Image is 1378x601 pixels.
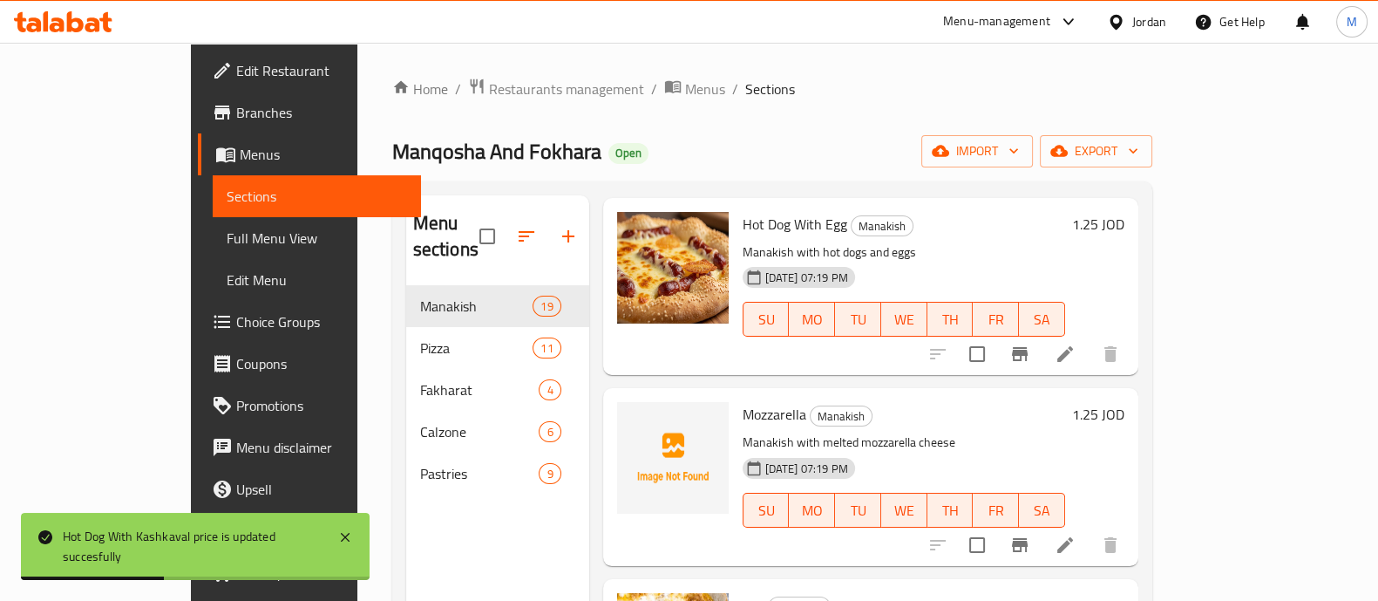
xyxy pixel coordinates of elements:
span: 11 [533,340,560,357]
button: SA [1019,302,1065,337]
span: Select to update [959,336,995,372]
span: FR [980,307,1012,332]
span: import [935,140,1019,162]
span: TU [842,307,874,332]
span: Sections [745,79,795,99]
div: Pizza11 [406,327,589,369]
span: Menus [240,144,407,165]
span: TH [934,498,967,523]
div: items [539,421,560,442]
span: Grocery Checklist [236,563,407,584]
span: MO [796,498,828,523]
li: / [455,79,461,99]
button: delete [1090,333,1131,375]
a: Full Menu View [213,217,421,259]
a: Promotions [198,385,421,427]
nav: breadcrumb [392,78,1152,100]
div: Open [608,143,648,164]
a: Menu disclaimer [198,427,421,468]
div: Manakish [851,215,913,236]
h6: 1.25 JOD [1072,212,1124,236]
span: Pizza [420,338,533,359]
h2: Menu sections [413,210,479,263]
span: Manqosha And Fokhara [392,132,601,171]
div: items [533,296,560,317]
span: Upsell [236,479,407,500]
div: Jordan [1132,12,1166,31]
span: MO [796,307,828,332]
img: Hot Dog With Egg [617,212,729,324]
span: WE [888,498,920,523]
span: Select to update [959,527,995,563]
span: SA [1026,498,1058,523]
span: Sort sections [506,215,547,257]
span: 4 [540,382,560,399]
p: Manakish with melted mozzarella cheese [743,432,1065,454]
span: Edit Menu [227,270,407,290]
span: SA [1026,307,1058,332]
span: Hot Dog With Egg [743,211,847,237]
button: WE [881,302,927,337]
span: SU [750,498,783,523]
div: Calzone6 [406,411,589,453]
div: items [539,463,560,484]
li: / [732,79,738,99]
button: FR [973,493,1019,528]
span: Select all sections [469,218,506,255]
span: [DATE] 07:19 PM [758,461,855,477]
div: Manakish19 [406,285,589,327]
div: Pastries9 [406,453,589,495]
span: TU [842,498,874,523]
button: Branch-specific-item [999,333,1041,375]
a: Edit Menu [213,259,421,301]
div: Hot Dog With Kashkaval price is updated succesfully [63,527,321,566]
button: WE [881,493,927,528]
a: Edit Restaurant [198,50,421,92]
a: Coupons [198,343,421,385]
button: SA [1019,493,1065,528]
button: SU [743,302,790,337]
a: Restaurants management [468,78,644,100]
a: Edit menu item [1055,344,1076,365]
span: 9 [540,466,560,482]
div: items [539,379,560,400]
span: Open [608,146,648,160]
span: FR [980,498,1012,523]
span: Promotions [236,395,407,416]
span: Fakharat [420,379,540,400]
button: Add section [547,215,589,257]
span: Menus [685,79,725,99]
span: Manakish [811,406,872,427]
span: 19 [533,298,560,315]
span: TH [934,307,967,332]
button: export [1040,135,1152,167]
div: Pastries [420,463,540,484]
button: MO [789,302,835,337]
span: Manakish [852,216,913,236]
span: Menu disclaimer [236,437,407,458]
a: Branches [198,92,421,133]
span: Manakish [420,296,533,317]
span: Edit Restaurant [236,60,407,81]
span: Branches [236,102,407,123]
button: import [921,135,1033,167]
a: Menus [664,78,725,100]
li: / [651,79,657,99]
h6: 1.25 JOD [1072,402,1124,427]
span: Choice Groups [236,311,407,332]
span: Calzone [420,421,540,442]
span: SU [750,307,783,332]
span: export [1054,140,1138,162]
button: delete [1090,524,1131,566]
span: 6 [540,424,560,441]
a: Sections [213,175,421,217]
button: MO [789,493,835,528]
div: Manakish [810,406,872,427]
p: Manakish with hot dogs and eggs [743,242,1065,263]
div: Fakharat4 [406,369,589,411]
span: WE [888,307,920,332]
button: SU [743,493,790,528]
